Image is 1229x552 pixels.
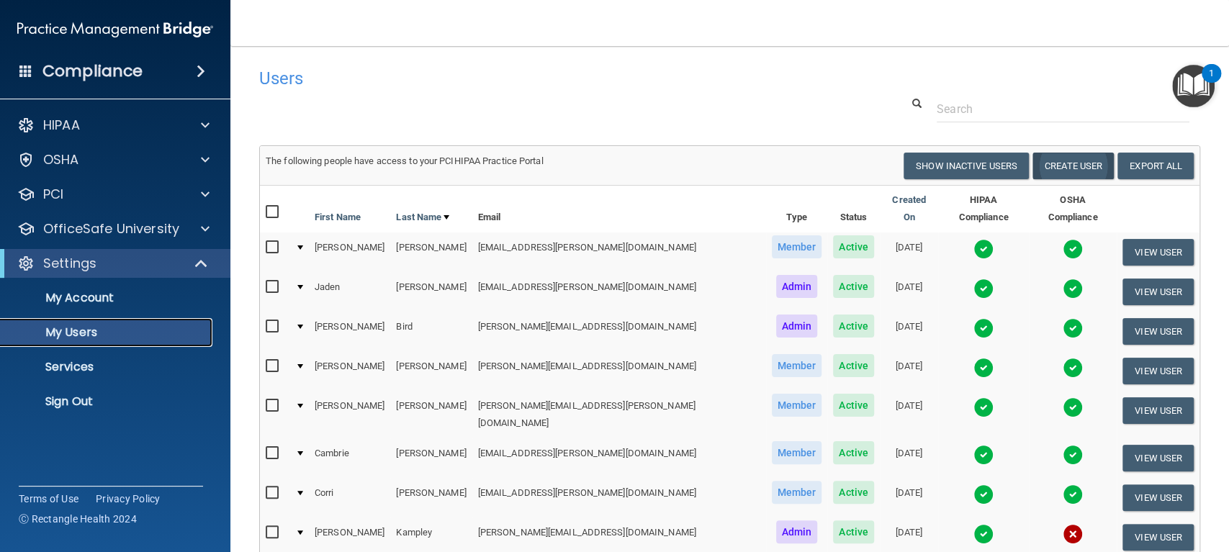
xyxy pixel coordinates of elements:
[17,151,210,168] a: OSHA
[772,235,822,258] span: Member
[472,391,766,438] td: [PERSON_NAME][EMAIL_ADDRESS][PERSON_NAME][DOMAIN_NAME]
[309,272,390,312] td: Jaden
[886,191,932,226] a: Created On
[43,186,63,203] p: PCI
[396,209,449,226] a: Last Name
[472,232,766,272] td: [EMAIL_ADDRESS][PERSON_NAME][DOMAIN_NAME]
[309,391,390,438] td: [PERSON_NAME]
[833,275,874,298] span: Active
[776,315,818,338] span: Admin
[259,69,799,88] h4: Users
[973,397,994,417] img: tick.e7d51cea.svg
[1122,318,1194,345] button: View User
[390,478,472,517] td: [PERSON_NAME]
[937,96,1189,122] input: Search
[390,272,472,312] td: [PERSON_NAME]
[973,524,994,544] img: tick.e7d51cea.svg
[1063,445,1083,465] img: tick.e7d51cea.svg
[880,391,938,438] td: [DATE]
[17,186,210,203] a: PCI
[309,351,390,391] td: [PERSON_NAME]
[19,492,78,506] a: Terms of Use
[833,520,874,543] span: Active
[17,15,213,44] img: PMB logo
[472,186,766,232] th: Email
[1117,153,1194,179] a: Export All
[1122,239,1194,266] button: View User
[1063,239,1083,259] img: tick.e7d51cea.svg
[9,360,206,374] p: Services
[1063,524,1083,544] img: cross.ca9f0e7f.svg
[904,153,1029,179] button: Show Inactive Users
[43,255,96,272] p: Settings
[1063,318,1083,338] img: tick.e7d51cea.svg
[833,441,874,464] span: Active
[43,220,179,237] p: OfficeSafe University
[309,478,390,517] td: Corri
[880,478,938,517] td: [DATE]
[1122,445,1194,471] button: View User
[776,520,818,543] span: Admin
[43,117,80,134] p: HIPAA
[472,312,766,351] td: [PERSON_NAME][EMAIL_ADDRESS][DOMAIN_NAME]
[1172,65,1215,107] button: Open Resource Center, 1 new notification
[833,394,874,417] span: Active
[827,186,880,232] th: Status
[1122,397,1194,424] button: View User
[973,239,994,259] img: tick.e7d51cea.svg
[1122,358,1194,384] button: View User
[1063,358,1083,378] img: tick.e7d51cea.svg
[1209,73,1214,92] div: 1
[390,438,472,478] td: [PERSON_NAME]
[17,117,210,134] a: HIPAA
[42,61,143,81] h4: Compliance
[880,351,938,391] td: [DATE]
[772,481,822,504] span: Member
[880,312,938,351] td: [DATE]
[973,445,994,465] img: tick.e7d51cea.svg
[472,478,766,517] td: [EMAIL_ADDRESS][PERSON_NAME][DOMAIN_NAME]
[1032,153,1114,179] button: Create User
[973,484,994,505] img: tick.e7d51cea.svg
[19,512,137,526] span: Ⓒ Rectangle Health 2024
[1122,524,1194,551] button: View User
[833,235,874,258] span: Active
[390,391,472,438] td: [PERSON_NAME]
[472,351,766,391] td: [PERSON_NAME][EMAIL_ADDRESS][DOMAIN_NAME]
[973,318,994,338] img: tick.e7d51cea.svg
[980,450,1212,507] iframe: Drift Widget Chat Controller
[390,232,472,272] td: [PERSON_NAME]
[17,255,209,272] a: Settings
[833,481,874,504] span: Active
[880,438,938,478] td: [DATE]
[43,151,79,168] p: OSHA
[309,312,390,351] td: [PERSON_NAME]
[880,272,938,312] td: [DATE]
[309,232,390,272] td: [PERSON_NAME]
[1063,397,1083,417] img: tick.e7d51cea.svg
[772,394,822,417] span: Member
[1122,279,1194,305] button: View User
[1063,279,1083,299] img: tick.e7d51cea.svg
[1029,186,1117,232] th: OSHA Compliance
[973,279,994,299] img: tick.e7d51cea.svg
[938,186,1028,232] th: HIPAA Compliance
[309,438,390,478] td: Cambrie
[772,354,822,377] span: Member
[390,351,472,391] td: [PERSON_NAME]
[973,358,994,378] img: tick.e7d51cea.svg
[9,325,206,340] p: My Users
[266,155,544,166] span: The following people have access to your PCIHIPAA Practice Portal
[17,220,210,237] a: OfficeSafe University
[472,272,766,312] td: [EMAIL_ADDRESS][PERSON_NAME][DOMAIN_NAME]
[766,186,828,232] th: Type
[390,312,472,351] td: Bird
[472,438,766,478] td: [EMAIL_ADDRESS][PERSON_NAME][DOMAIN_NAME]
[315,209,361,226] a: First Name
[833,354,874,377] span: Active
[776,275,818,298] span: Admin
[772,441,822,464] span: Member
[9,394,206,409] p: Sign Out
[96,492,161,506] a: Privacy Policy
[9,291,206,305] p: My Account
